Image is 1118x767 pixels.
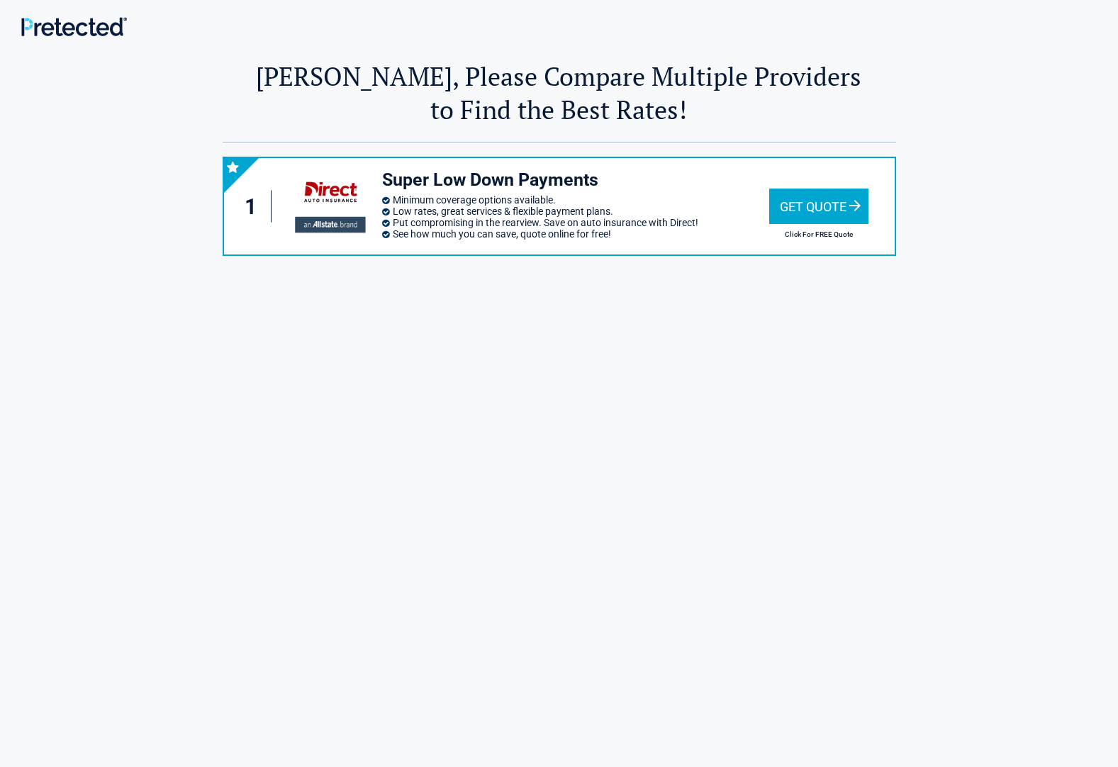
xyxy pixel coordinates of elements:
[769,230,868,238] h2: Click For FREE Quote
[769,189,868,224] div: Get Quote
[284,171,374,241] img: directauto's logo
[223,60,896,126] h2: [PERSON_NAME], Please Compare Multiple Providers to Find the Best Rates!
[21,17,127,36] img: Main Logo
[382,228,769,240] li: See how much you can save, quote online for free!
[382,206,769,217] li: Low rates, great services & flexible payment plans.
[382,169,769,192] h3: Super Low Down Payments
[382,194,769,206] li: Minimum coverage options available.
[382,217,769,228] li: Put compromising in the rearview. Save on auto insurance with Direct!
[238,191,272,223] div: 1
